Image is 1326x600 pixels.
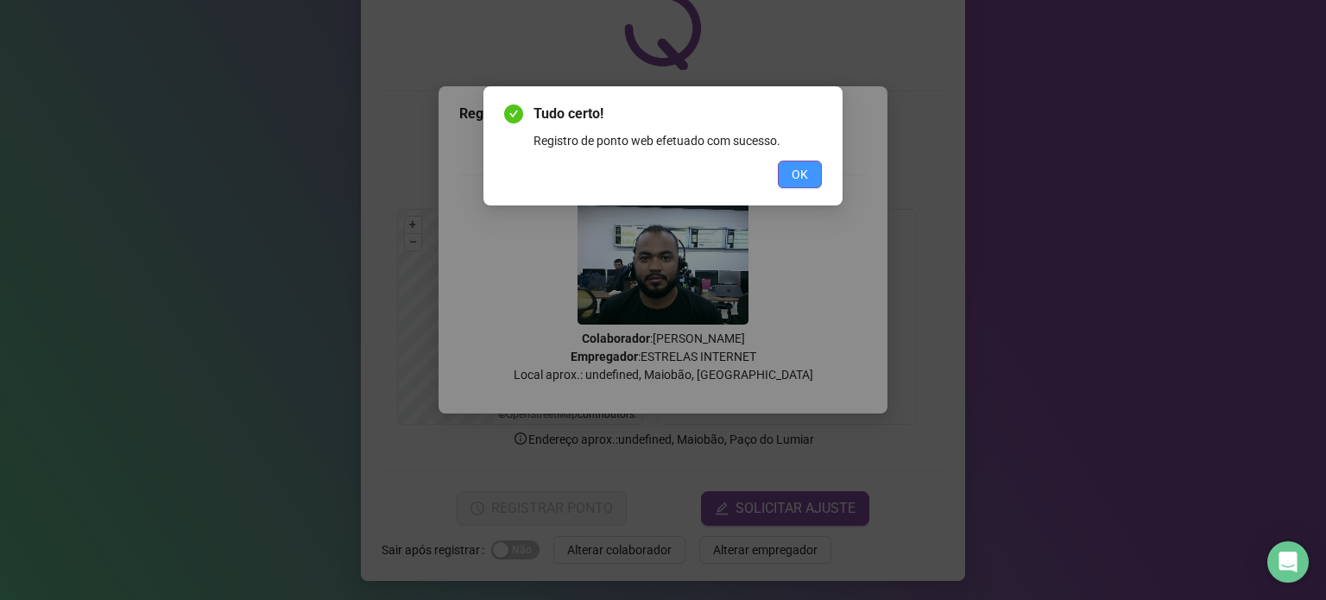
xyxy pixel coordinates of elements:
[534,131,822,150] div: Registro de ponto web efetuado com sucesso.
[1267,541,1309,583] div: Open Intercom Messenger
[792,165,808,184] span: OK
[534,104,822,124] span: Tudo certo!
[504,104,523,123] span: check-circle
[778,161,822,188] button: OK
